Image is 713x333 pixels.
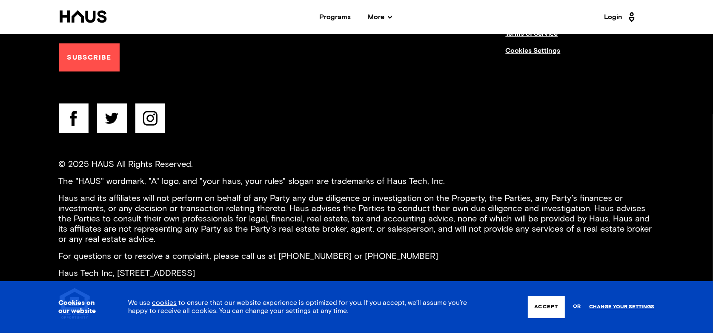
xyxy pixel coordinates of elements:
[59,176,655,187] p: The "HAUS" wordmark, "A" logo, and "your haus, your rules" slogan are trademarks of Haus Tech, Inc.
[368,14,392,20] span: More
[506,30,655,46] a: Terms of Service
[59,193,655,244] p: Haus and its affiliates will not perform on behalf of any Party any due diligence or investigatio...
[506,47,655,63] a: Cookies Settings
[59,159,655,169] p: © 2025 HAUS All Rights Reserved.
[590,304,655,310] a: Change your settings
[59,299,107,315] h3: Cookies on our website
[59,251,655,261] p: For questions or to resolve a complaint, please call us at [PHONE_NUMBER] or [PHONE_NUMBER]
[135,103,165,138] a: instagram
[59,103,89,138] a: facebook
[152,299,177,306] a: cookies
[128,299,467,314] span: We use to ensure that our website experience is optimized for you. If you accept, we’ll assume yo...
[319,14,351,20] a: Programs
[528,296,564,318] button: Accept
[97,103,127,138] a: twitter
[573,299,581,314] span: or
[59,268,655,278] p: Haus Tech Inc, [STREET_ADDRESS]
[59,43,120,72] button: Subscribe
[604,10,637,24] a: Login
